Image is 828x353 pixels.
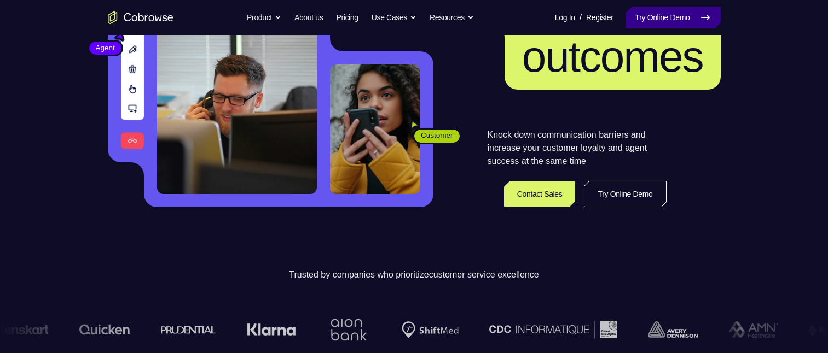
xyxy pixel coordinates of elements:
[372,7,416,28] button: Use Cases
[522,32,703,81] span: outcomes
[586,7,613,28] a: Register
[504,181,576,207] a: Contact Sales
[327,308,371,352] img: Aion Bank
[580,11,582,24] span: /
[247,323,296,336] img: Klarna
[488,128,667,168] p: Knock down communication barriers and increase your customer loyalty and agent success at the sam...
[247,7,281,28] button: Product
[489,321,617,338] img: CDC Informatique
[584,181,666,207] a: Try Online Demo
[161,325,216,334] img: prudential
[648,321,698,338] img: avery-dennison
[626,7,720,28] a: Try Online Demo
[336,7,358,28] a: Pricing
[330,64,420,194] img: A customer holding their phone
[429,270,539,279] span: customer service excellence
[555,7,575,28] a: Log In
[108,11,173,24] a: Go to the home page
[294,7,323,28] a: About us
[430,7,474,28] button: Resources
[402,321,459,338] img: Shiftmed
